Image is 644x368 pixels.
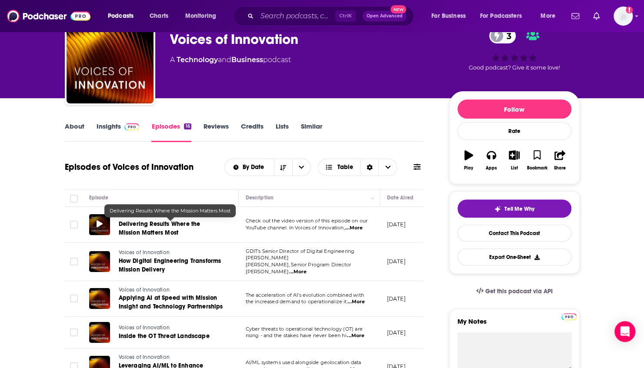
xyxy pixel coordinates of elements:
[449,23,580,76] div: 3Good podcast? Give it some love!
[301,122,322,142] a: Similar
[246,298,347,305] span: the increased demand to operationalize it
[390,5,406,13] span: New
[246,225,345,231] span: YouTube channel. In Voices of Innovation,
[457,145,480,176] button: Play
[119,354,170,360] span: Voices of Innovation
[387,258,406,265] p: [DATE]
[144,9,174,23] a: Charts
[218,56,231,64] span: and
[257,9,335,23] input: Search podcasts, credits, & more...
[480,145,503,176] button: Apps
[626,7,633,13] svg: Add a profile image
[292,159,310,176] button: open menu
[457,225,571,242] a: Contact This Podcast
[318,159,397,176] button: Choose View
[119,257,221,273] span: How Digital Engineering Transforms Mission Delivery
[337,164,353,170] span: Table
[150,10,168,22] span: Charts
[469,281,560,302] a: Get this podcast via API
[541,10,555,22] span: More
[246,292,364,298] span: The acceleration of AI's evolution combined with
[345,225,363,232] span: ...More
[568,9,583,23] a: Show notifications dropdown
[119,257,223,274] a: How Digital Engineering Transforms Mission Delivery
[511,166,518,171] div: List
[335,10,356,22] span: Ctrl K
[7,8,90,24] img: Podchaser - Follow, Share and Rate Podcasts
[614,7,633,26] img: User Profile
[224,159,311,176] h2: Choose List sort
[102,9,145,23] button: open menu
[119,294,223,310] span: Applying AI at Speed with Mission Insight and Technology Partnerships
[170,55,291,65] div: A podcast
[457,249,571,265] button: Export One-Sheet
[243,164,267,170] span: By Date
[241,6,422,26] div: Search podcasts, credits, & more...
[119,332,210,340] span: Inside the OT Threat Landscape
[360,159,378,176] div: Sort Direction
[119,287,170,293] span: Voices of Innovation
[246,218,368,224] span: Check out the video version of this episode on our
[485,288,552,295] span: Get this podcast via API
[179,9,227,23] button: open menu
[387,192,414,203] div: Date Aired
[504,206,534,212] span: Tell Me Why
[119,325,170,331] span: Voices of Innovation
[387,221,406,228] p: [DATE]
[526,145,548,176] button: Bookmark
[67,17,153,103] img: Voices of Innovation
[119,324,222,332] a: Voices of Innovation
[614,7,633,26] button: Show profile menu
[274,159,292,176] button: Sort Direction
[431,10,466,22] span: For Business
[246,359,361,365] span: AI/ML systems used alongside geolocation data
[246,332,347,338] span: rising - and the stakes have never been hi
[225,164,274,170] button: open menu
[246,326,363,332] span: Cyber threats to operational technology (OT) are
[469,64,560,71] span: Good podcast? Give it some love!
[110,208,230,214] span: Delivering Results Where the Mission Matters Most
[70,221,78,229] span: Toggle select row
[70,295,78,302] span: Toggle select row
[489,28,516,43] a: 3
[494,206,501,212] img: tell me why sparkle
[457,99,571,119] button: Follow
[289,269,307,275] span: ...More
[119,354,223,361] a: Voices of Innovation
[119,249,223,257] a: Voices of Innovation
[246,262,351,275] span: [PERSON_NAME], Senior Program Director [PERSON_NAME]
[347,298,365,305] span: ...More
[561,312,577,320] a: Pro website
[119,212,170,219] span: Voices of Innovation
[89,192,109,203] div: Episode
[70,258,78,265] span: Toggle select row
[457,199,571,218] button: tell me why sparkleTell Me Why
[185,10,216,22] span: Monitoring
[457,122,571,140] div: Rate
[474,9,534,23] button: open menu
[347,332,364,339] span: ...More
[425,9,477,23] button: open menu
[614,7,633,26] span: Logged in as WE_Broadcast
[548,145,571,176] button: Share
[534,9,566,23] button: open menu
[97,122,140,142] a: InsightsPodchaser Pro
[590,9,603,23] a: Show notifications dropdown
[363,11,407,21] button: Open AdvancedNew
[246,248,355,261] span: GDIT’s Senior Director of Digital Engineering [PERSON_NAME]
[119,220,223,237] a: Delivering Results Where the Mission Matters Most
[387,329,406,336] p: [DATE]
[527,166,547,171] div: Bookmark
[119,294,223,311] a: Applying AI at Speed with Mission Insight and Technology Partnerships
[119,332,222,341] a: Inside the OT Threat Landscape
[276,122,289,142] a: Lists
[554,166,566,171] div: Share
[151,122,191,142] a: Episodes16
[367,14,403,18] span: Open Advanced
[204,122,229,142] a: Reviews
[503,145,525,176] button: List
[177,56,218,64] a: Technology
[108,10,133,22] span: Podcasts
